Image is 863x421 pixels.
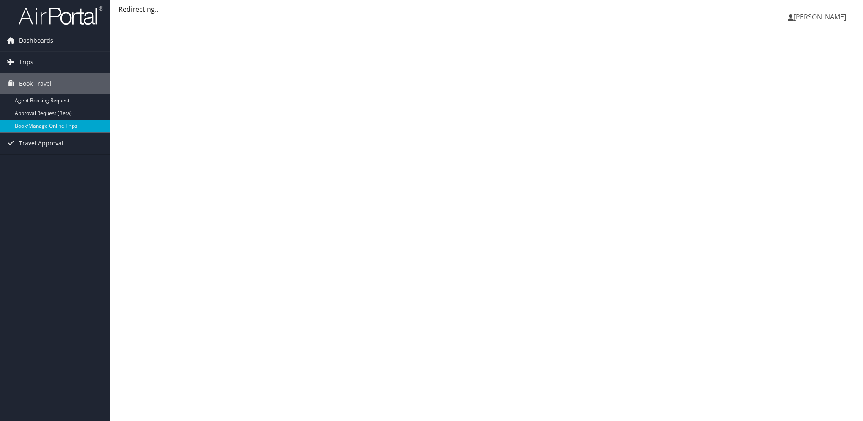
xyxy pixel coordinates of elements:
[19,52,33,73] span: Trips
[118,4,855,14] div: Redirecting...
[788,4,855,30] a: [PERSON_NAME]
[19,30,53,51] span: Dashboards
[794,12,846,22] span: [PERSON_NAME]
[19,5,103,25] img: airportal-logo.png
[19,73,52,94] span: Book Travel
[19,133,63,154] span: Travel Approval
